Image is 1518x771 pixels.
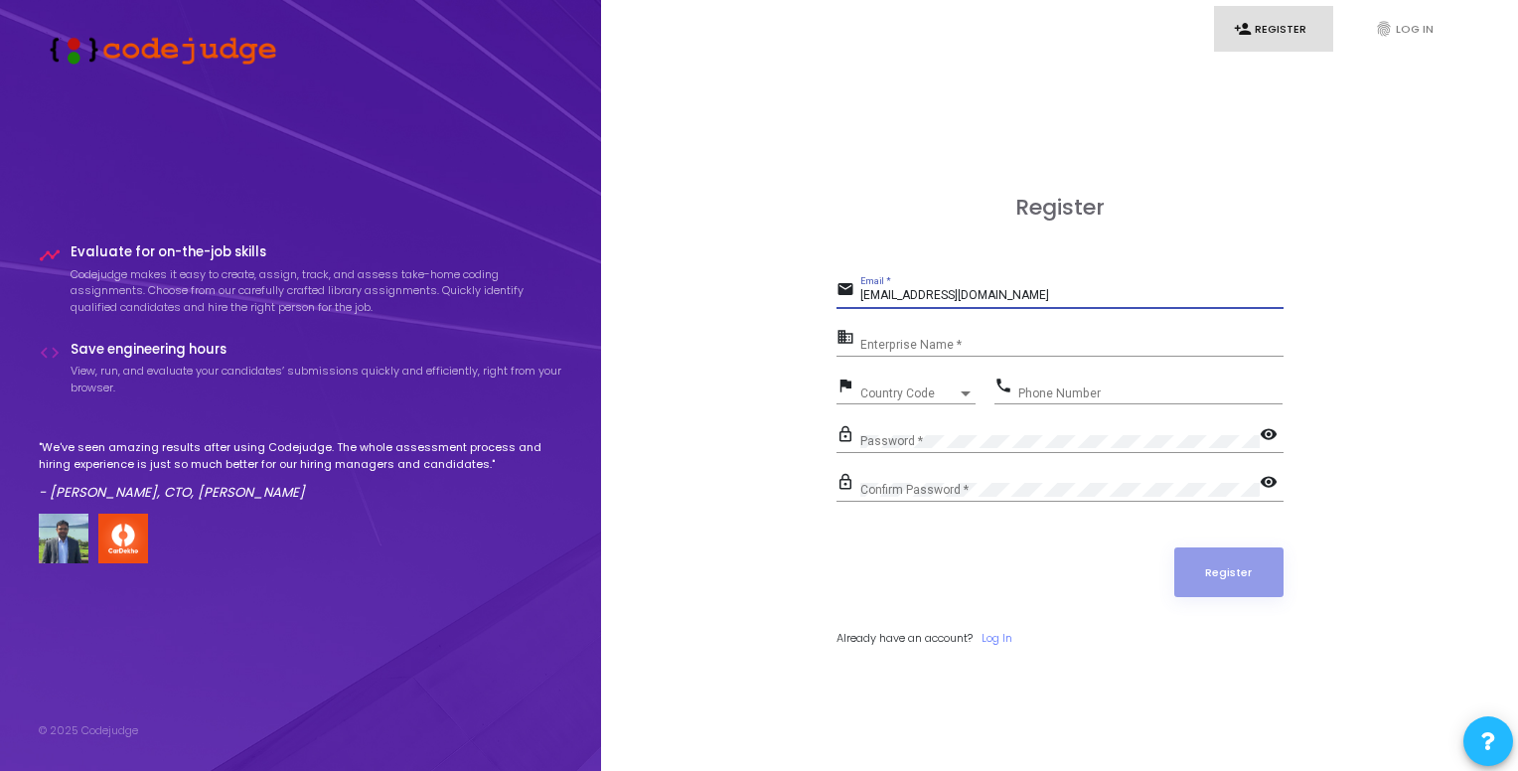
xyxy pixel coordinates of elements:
mat-icon: flag [836,376,860,399]
p: View, run, and evaluate your candidates’ submissions quickly and efficiently, right from your bro... [71,363,563,395]
input: Email [860,289,1284,303]
i: fingerprint [1375,20,1393,38]
h3: Register [836,195,1284,221]
input: Enterprise Name [860,338,1284,352]
mat-icon: email [836,279,860,303]
img: company-logo [98,514,148,563]
h4: Save engineering hours [71,342,563,358]
mat-icon: phone [994,376,1018,399]
a: person_addRegister [1214,6,1333,53]
mat-icon: visibility [1260,424,1284,448]
mat-icon: lock_outline [836,472,860,496]
mat-icon: lock_outline [836,424,860,448]
i: code [39,342,61,364]
a: Log In [982,630,1012,647]
span: Country Code [860,387,958,399]
img: user image [39,514,88,563]
mat-icon: visibility [1260,472,1284,496]
i: timeline [39,244,61,266]
i: person_add [1234,20,1252,38]
a: fingerprintLog In [1355,6,1474,53]
p: Codejudge makes it easy to create, assign, track, and assess take-home coding assignments. Choose... [71,266,563,316]
h4: Evaluate for on-the-job skills [71,244,563,260]
em: - [PERSON_NAME], CTO, [PERSON_NAME] [39,483,305,502]
mat-icon: business [836,327,860,351]
div: © 2025 Codejudge [39,722,138,739]
span: Already have an account? [836,630,973,646]
p: "We've seen amazing results after using Codejudge. The whole assessment process and hiring experi... [39,439,563,472]
input: Phone Number [1018,386,1283,400]
button: Register [1174,547,1284,597]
